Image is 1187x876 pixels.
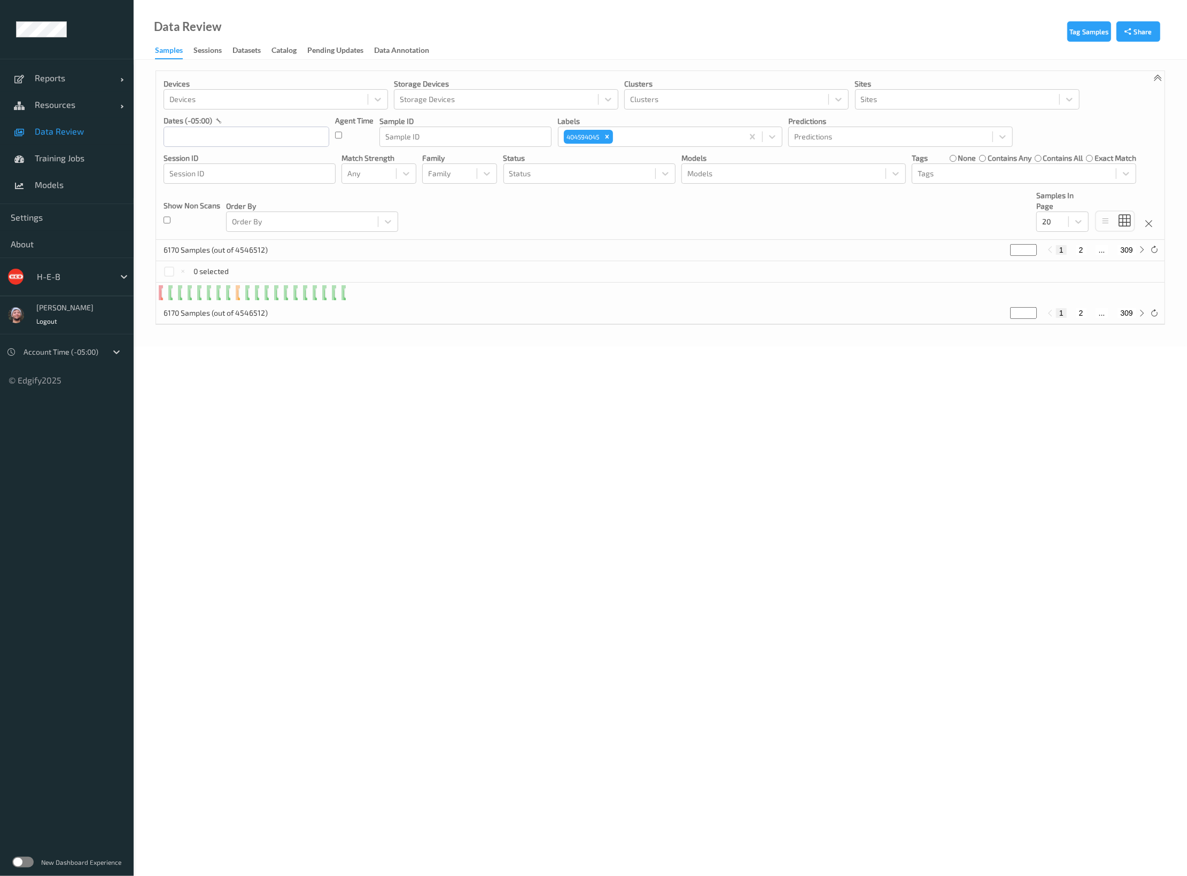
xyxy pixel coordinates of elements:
p: Family [422,153,497,163]
div: Data Review [154,21,221,32]
div: Remove 404594045 [601,130,613,144]
p: Sample ID [379,116,552,127]
button: 309 [1118,245,1136,255]
p: Agent Time [335,115,374,126]
label: exact match [1095,153,1136,163]
div: Pending Updates [307,45,363,58]
p: Samples In Page [1036,190,1089,212]
p: Order By [226,201,398,212]
button: Share [1116,21,1160,42]
button: 2 [1076,245,1087,255]
p: Match Strength [342,153,416,163]
button: ... [1096,308,1108,318]
p: Show Non Scans [164,200,220,211]
p: Tags [912,153,928,163]
p: Sites [855,79,1080,89]
a: Catalog [271,43,307,58]
button: 1 [1056,308,1067,318]
a: Samples [155,43,193,59]
p: Session ID [164,153,336,163]
p: Clusters [624,79,849,89]
button: 1 [1056,245,1067,255]
label: none [958,153,976,163]
div: Samples [155,45,183,59]
p: Models [681,153,906,163]
p: Predictions [788,116,1013,127]
p: Devices [164,79,388,89]
p: Status [503,153,676,163]
a: Sessions [193,43,232,58]
p: 0 selected [194,266,229,277]
div: 404594045 [564,130,601,144]
button: Tag Samples [1067,21,1111,42]
p: dates (-05:00) [164,115,212,126]
div: Data Annotation [374,45,429,58]
button: 2 [1076,308,1087,318]
p: 6170 Samples (out of 4546512) [164,308,268,318]
label: contains any [988,153,1031,163]
div: Sessions [193,45,222,58]
div: Datasets [232,45,261,58]
a: Data Annotation [374,43,440,58]
a: Datasets [232,43,271,58]
p: 6170 Samples (out of 4546512) [164,245,268,255]
button: 309 [1118,308,1136,318]
div: Catalog [271,45,297,58]
p: Storage Devices [394,79,618,89]
button: ... [1096,245,1108,255]
label: contains all [1043,153,1083,163]
p: labels [558,116,782,127]
a: Pending Updates [307,43,374,58]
